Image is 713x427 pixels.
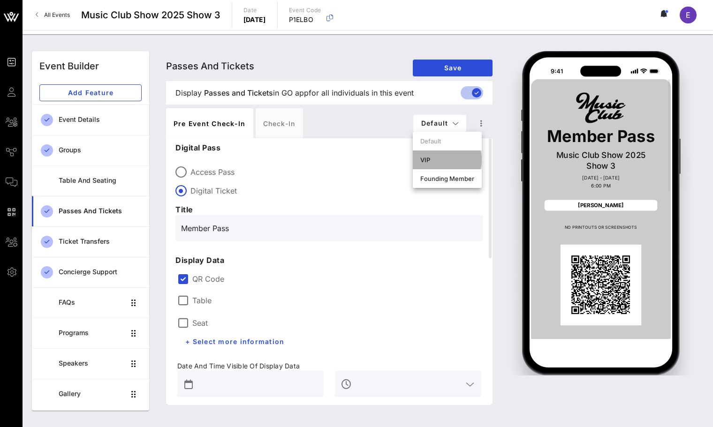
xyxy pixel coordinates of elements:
[185,337,284,345] span: + Select more information
[39,59,99,73] div: Event Builder
[32,135,149,165] a: Groups
[545,150,657,172] p: Music Club Show 2025 Show 3
[59,146,142,154] div: Groups
[190,186,483,195] label: Digital Ticket
[184,380,193,389] button: prepend icon
[32,196,149,226] a: Passes and Tickets
[175,142,483,153] p: Digital Pass
[175,255,483,266] p: Display Data
[413,60,493,76] button: Save
[256,108,303,138] div: Check-in
[413,115,466,132] button: Default
[420,175,474,182] div: Founding Member
[30,7,76,22] a: All Events
[32,287,149,318] a: FAQs
[32,226,149,257] a: Ticket Transfers
[32,165,149,196] a: Table and Seating
[420,64,485,72] span: Save
[59,360,125,367] div: Speakers
[545,200,657,210] div: [PERSON_NAME]
[309,87,414,98] span: for all individuals in this event
[59,238,142,246] div: Ticket Transfers
[243,15,266,24] p: [DATE]
[177,333,292,350] button: + Select more information
[192,296,212,305] label: Table
[59,177,142,185] div: Table and Seating
[289,15,321,24] p: P1ELBO
[59,268,142,276] div: Concierge Support
[32,257,149,287] a: Concierge Support
[545,127,657,144] p: Member Pass
[545,174,657,180] p: [DATE] - [DATE]
[39,84,142,101] button: Add Feature
[166,108,253,138] div: Pre Event Check-in
[175,204,483,215] p: Title
[81,8,220,22] span: Music Club Show 2025 Show 3
[59,116,142,124] div: Event Details
[190,167,483,177] label: Access Pass
[421,119,459,127] span: Default
[204,87,273,98] span: Passes and Tickets
[289,6,321,15] p: Event Code
[545,224,657,231] p: NO PRINTOUTS OR SCREENSHOTS
[177,361,324,371] span: Date And Time Visible Of Display Data
[32,348,149,379] a: Speakers
[243,6,266,15] p: Date
[166,60,254,72] span: Passes and Tickets
[32,318,149,348] a: Programs
[686,10,690,20] span: E
[420,156,474,164] div: VIP
[59,299,125,307] div: FAQs
[44,11,70,18] span: All Events
[59,390,125,398] div: Gallery
[59,329,125,337] div: Programs
[47,89,134,97] span: Add Feature
[680,7,697,23] div: E
[32,105,149,135] a: Event Details
[192,318,208,328] label: Seat
[545,182,657,189] p: 6:00 PM
[192,274,481,284] label: QR Code
[59,207,142,215] div: Passes and Tickets
[561,244,642,325] div: QR Code
[175,87,414,98] span: Display in GO app
[32,379,149,409] a: Gallery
